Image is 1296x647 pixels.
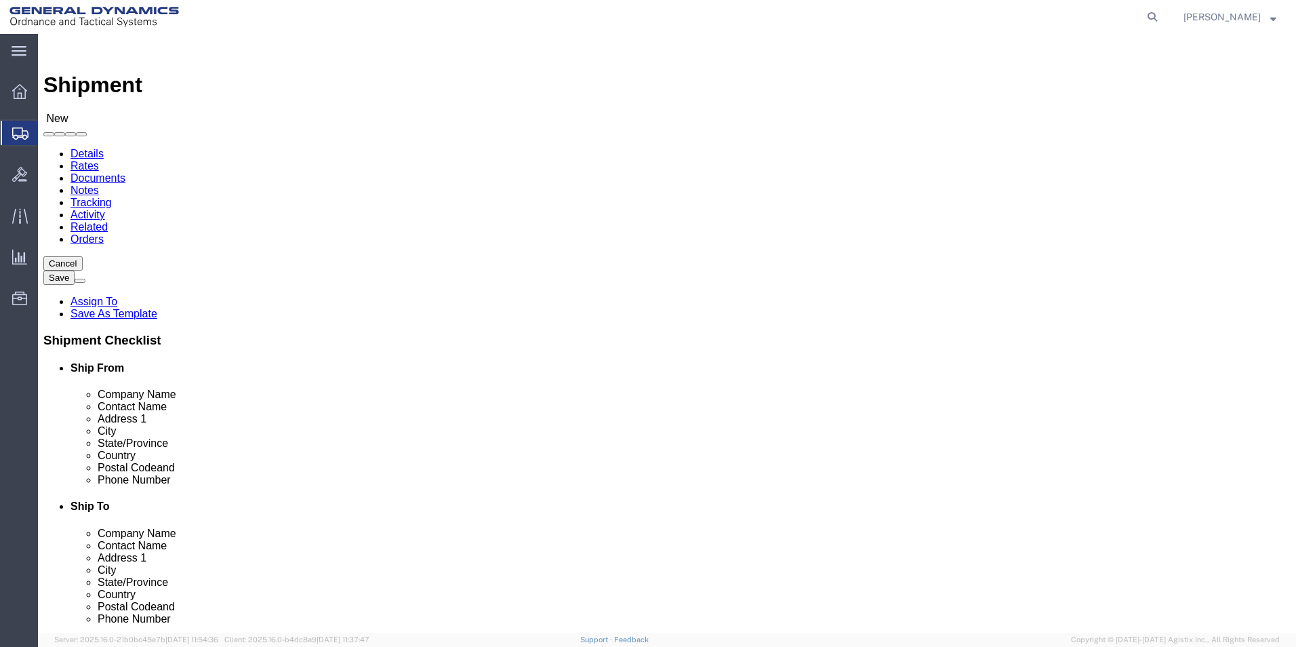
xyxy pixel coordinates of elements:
span: Brenda Pagan [1183,9,1261,24]
span: [DATE] 11:37:47 [317,635,369,644]
span: Client: 2025.16.0-b4dc8a9 [224,635,369,644]
a: Support [580,635,614,644]
a: Feedback [614,635,649,644]
iframe: FS Legacy Container [38,34,1296,633]
span: Server: 2025.16.0-21b0bc45e7b [54,635,218,644]
span: [DATE] 11:54:36 [165,635,218,644]
img: logo [9,7,179,27]
span: Copyright © [DATE]-[DATE] Agistix Inc., All Rights Reserved [1071,634,1280,646]
button: [PERSON_NAME] [1183,9,1277,25]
